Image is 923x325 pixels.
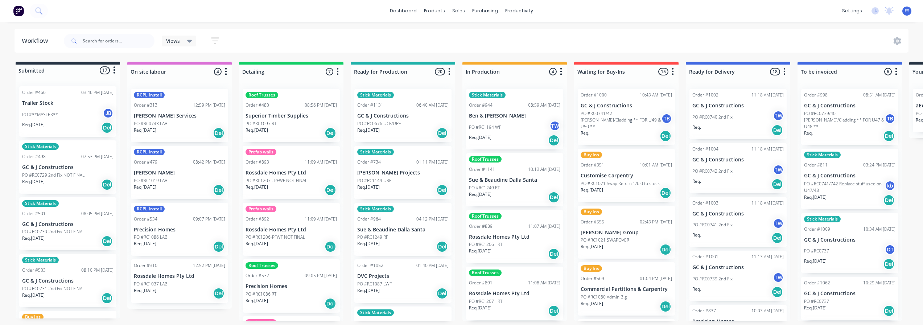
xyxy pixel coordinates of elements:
div: Del [548,192,560,203]
div: Order #944 [469,102,493,108]
p: Rossdale Homes Pty Ltd [246,170,337,176]
div: Stick MaterialsOrder #113106:40 AM [DATE]GC & J ConstructionsPO #RC0676 UCF/URFReq.[DATE]Del [354,89,452,142]
div: 10:29 AM [DATE] [863,280,895,286]
div: Order #310 [134,262,157,269]
p: Req. [DATE] [469,191,491,198]
p: Sue & Beaudine Dalla Santa [357,227,449,233]
p: PO #RC1087 LWF [357,281,392,287]
div: settings [838,5,866,16]
div: Order #1003 [692,200,718,206]
div: RCPL Install [134,206,165,212]
p: Req. [DATE] [246,297,268,304]
p: GC & J Constructions [804,291,895,297]
div: Order #100111:13 AM [DATE]GC & J ConstructionsPO #RC0739 2nd FixTWReq.Del [689,251,787,301]
div: Del [771,124,783,136]
img: Factory [13,5,24,16]
div: 12:59 PM [DATE] [193,102,225,108]
p: Rossdale Homes Pty Ltd [246,227,337,233]
div: 10:43 AM [DATE] [640,92,672,98]
div: Order #46603:46 PM [DATE]Trailer StockPO #**MASTER**JBReq.[DATE]Del [19,86,116,137]
div: Del [660,301,671,312]
div: Del [325,184,336,196]
div: RCPL InstallOrder #31312:59 PM [DATE][PERSON_NAME] ServicesPO #RC0743 LABReq.[DATE]Del [131,89,228,142]
div: 10:03 AM [DATE] [751,308,784,314]
p: Req. [DATE] [22,292,45,299]
div: 08:56 PM [DATE] [305,102,337,108]
div: 12:52 PM [DATE] [193,262,225,269]
p: Req. [692,232,701,238]
div: Stick Materials [357,309,394,316]
div: Order #1001 [692,254,718,260]
div: Order #501 [22,210,46,217]
p: Req. [DATE] [357,287,380,294]
div: Order #893 [246,159,269,165]
div: Stick MaterialsOrder #50108:05 PM [DATE]GC & J ConstructionsPO #RC0730 2nd Fix NOT FINALReq.[DATE... [19,197,116,251]
div: Stick MaterialsOrder #96404:12 PM [DATE]Sue & Beaudine Dalla SantaPO #RC1249 RFReq.[DATE]Del [354,203,452,256]
div: Del [660,130,671,142]
div: DT [885,244,895,255]
div: Order #100010:43 AM [DATE]GC & J ConstructionsPO #RC0741/42 [PERSON_NAME]/Cladding ** FOR U49 & U... [578,89,675,145]
div: Order #837 [692,308,716,314]
p: Req. [DATE] [22,122,45,128]
p: PO #RC1037 LAB [134,281,168,287]
div: 08:59 AM [DATE] [528,102,560,108]
p: GC & J Constructions [804,173,895,179]
p: PO #RC0731 2nd Fix NOT FINAL [22,285,85,292]
div: Prefab walls [246,149,276,155]
p: PO #RC1194 WF [469,124,501,131]
div: purchasing [469,5,502,16]
div: Order #964 [357,216,381,222]
p: Req. [DATE] [22,235,45,242]
div: 11:09 AM [DATE] [305,159,337,165]
div: TB [885,113,895,124]
div: Order #555 [581,219,604,225]
div: TW [773,218,784,229]
p: Req. [DATE] [581,187,603,193]
div: Order #532 [246,272,269,279]
p: GC & J Constructions [22,278,114,284]
div: Del [213,288,224,299]
div: 08:05 PM [DATE] [81,210,114,217]
div: Buy InsOrder #35110:01 AM [DATE]Customise CarpentryPO #RC1071 Swap Return 1/6.0 to stockReq.[DATE... [578,149,675,202]
div: 01:40 PM [DATE] [416,262,449,269]
div: Order #480 [246,102,269,108]
p: PO #RC0741/42 [PERSON_NAME]/Cladding ** FOR U49 & U50 ** [581,110,661,130]
p: Req. [DATE] [804,194,827,201]
div: Workflow [22,37,51,45]
div: 01:11 PM [DATE] [416,159,449,165]
span: ES [905,8,910,14]
p: Commercial Partitions & Carpentry [581,286,672,292]
p: Req. [DATE] [581,300,603,307]
div: 10:01 AM [DATE] [640,162,672,168]
div: 11:08 AM [DATE] [528,280,560,286]
div: 03:24 PM [DATE] [863,162,895,168]
div: Buy InsOrder #55502:43 PM [DATE][PERSON_NAME] GroupPO #RC1021 SWAPOVERReq.[DATE]Del [578,206,675,259]
div: 03:46 PM [DATE] [81,89,114,96]
div: Del [213,184,224,196]
div: 11:18 AM [DATE] [751,146,784,152]
div: Stick Materials [804,152,841,158]
div: Del [660,187,671,199]
div: Order #99808:51 AM [DATE]GC & J ConstructionsPO #RC0739/40 [PERSON_NAME]/Cladding ** FOR U47 & U4... [801,89,898,145]
div: productivity [502,5,537,16]
p: PO #RC0729 2nd Fix NOT FINAL [22,172,85,178]
div: 10:13 AM [DATE] [528,166,560,173]
div: Buy Ins [581,209,602,215]
p: GC & J Constructions [22,221,114,227]
div: TW [549,120,560,131]
p: Sue & Beaudine Dalla Santa [469,177,560,183]
input: Search for orders... [83,34,154,48]
p: Rossdale Homes Pty Ltd [469,234,560,240]
div: Del [101,179,113,190]
div: products [420,5,449,16]
p: PO #RC0741 2nd Fix [692,222,733,228]
div: Del [771,232,783,244]
div: Del [101,235,113,247]
p: PO #RC0676 UCF/URF [357,120,401,127]
div: Stick MaterialsOrder #49807:53 PM [DATE]GC & J ConstructionsPO #RC0729 2nd Fix NOT FINALReq.[DATE... [19,140,116,194]
p: [PERSON_NAME] Group [581,230,672,236]
div: 11:13 AM [DATE] [751,254,784,260]
p: Req. [692,124,701,131]
div: Del [436,288,448,299]
p: DVC Projects [357,273,449,279]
